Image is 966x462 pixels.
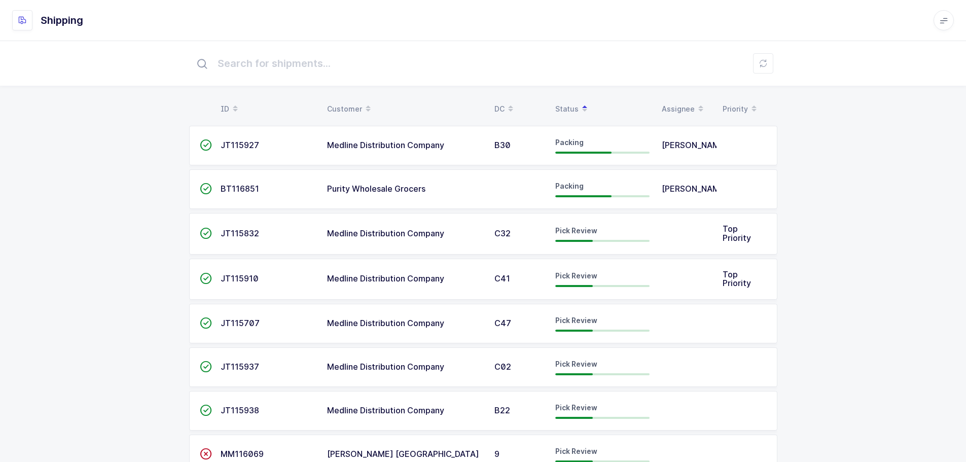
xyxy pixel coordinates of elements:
[200,405,212,415] span: 
[723,269,751,289] span: Top Priority
[327,100,482,118] div: Customer
[221,184,259,194] span: BT116851
[494,449,499,459] span: 9
[200,449,212,459] span: 
[189,47,777,80] input: Search for shipments...
[327,449,479,459] span: [PERSON_NAME] [GEOGRAPHIC_DATA]
[221,449,264,459] span: MM116069
[494,405,510,415] span: B22
[327,228,444,238] span: Medline Distribution Company
[494,362,511,372] span: C02
[221,405,259,415] span: JT115938
[200,184,212,194] span: 
[723,224,751,243] span: Top Priority
[221,362,259,372] span: JT115937
[555,182,584,190] span: Packing
[327,362,444,372] span: Medline Distribution Company
[327,273,444,283] span: Medline Distribution Company
[221,318,260,328] span: JT115707
[200,273,212,283] span: 
[200,318,212,328] span: 
[555,316,597,325] span: Pick Review
[555,360,597,368] span: Pick Review
[221,100,315,118] div: ID
[662,184,728,194] span: [PERSON_NAME]
[221,273,259,283] span: JT115910
[41,12,83,28] h1: Shipping
[200,228,212,238] span: 
[662,140,728,150] span: [PERSON_NAME]
[200,362,212,372] span: 
[494,273,510,283] span: C41
[723,100,771,118] div: Priority
[494,100,543,118] div: DC
[327,405,444,415] span: Medline Distribution Company
[494,228,511,238] span: C32
[555,138,584,147] span: Packing
[662,100,710,118] div: Assignee
[327,318,444,328] span: Medline Distribution Company
[200,140,212,150] span: 
[555,226,597,235] span: Pick Review
[555,403,597,412] span: Pick Review
[494,318,511,328] span: C47
[327,140,444,150] span: Medline Distribution Company
[327,184,425,194] span: Purity Wholesale Grocers
[221,228,259,238] span: JT115832
[555,271,597,280] span: Pick Review
[494,140,511,150] span: B30
[221,140,259,150] span: JT115927
[555,447,597,455] span: Pick Review
[555,100,650,118] div: Status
